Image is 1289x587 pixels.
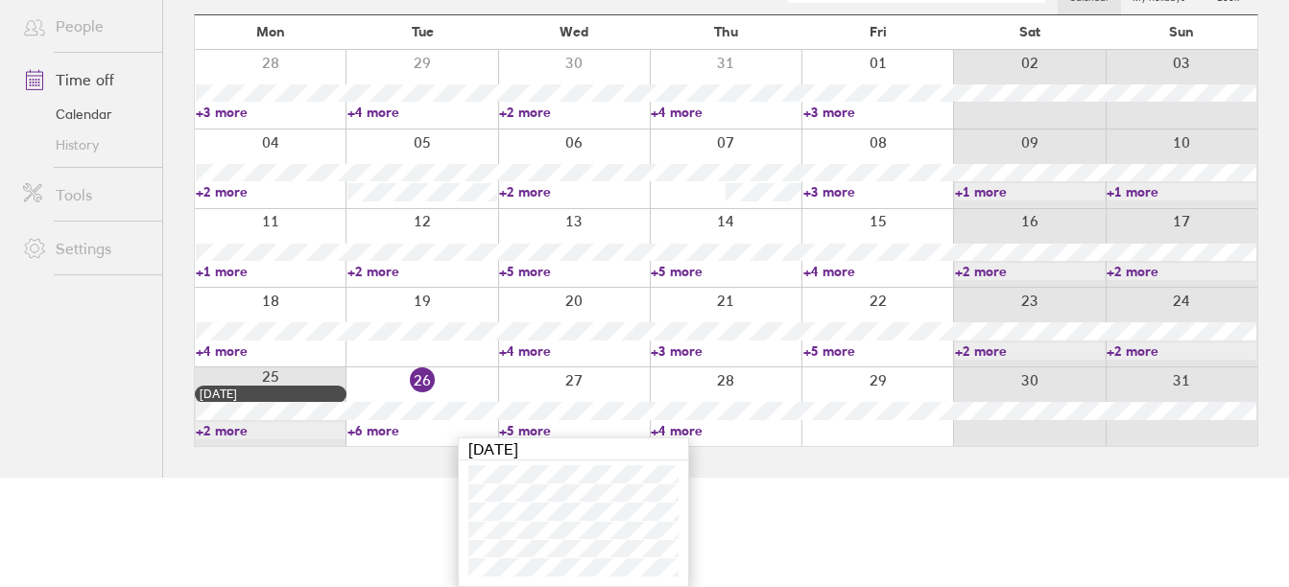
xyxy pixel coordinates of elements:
[347,104,497,121] a: +4 more
[499,183,649,200] a: +2 more
[499,104,649,121] a: +2 more
[1107,342,1256,360] a: +2 more
[8,176,162,214] a: Tools
[8,129,162,160] a: History
[1107,263,1256,280] a: +2 more
[256,24,285,39] span: Mon
[8,99,162,129] a: Calendar
[412,24,434,39] span: Tue
[196,422,346,439] a: +2 more
[870,24,887,39] span: Fri
[459,438,688,460] div: [DATE]
[803,342,953,360] a: +5 more
[651,342,800,360] a: +3 more
[955,342,1105,360] a: +2 more
[1107,183,1256,200] a: +1 more
[499,263,649,280] a: +5 more
[8,229,162,268] a: Settings
[499,422,649,439] a: +5 more
[8,7,162,45] a: People
[196,104,346,121] a: +3 more
[347,422,497,439] a: +6 more
[651,422,800,439] a: +4 more
[196,183,346,200] a: +2 more
[8,60,162,99] a: Time off
[499,342,649,360] a: +4 more
[347,263,497,280] a: +2 more
[955,183,1105,200] a: +1 more
[196,263,346,280] a: +1 more
[1019,24,1040,39] span: Sat
[803,183,953,200] a: +3 more
[196,342,346,360] a: +4 more
[803,263,953,280] a: +4 more
[651,263,800,280] a: +5 more
[955,263,1105,280] a: +2 more
[560,24,588,39] span: Wed
[803,104,953,121] a: +3 more
[200,387,342,401] div: [DATE]
[1169,24,1194,39] span: Sun
[651,104,800,121] a: +4 more
[714,24,738,39] span: Thu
